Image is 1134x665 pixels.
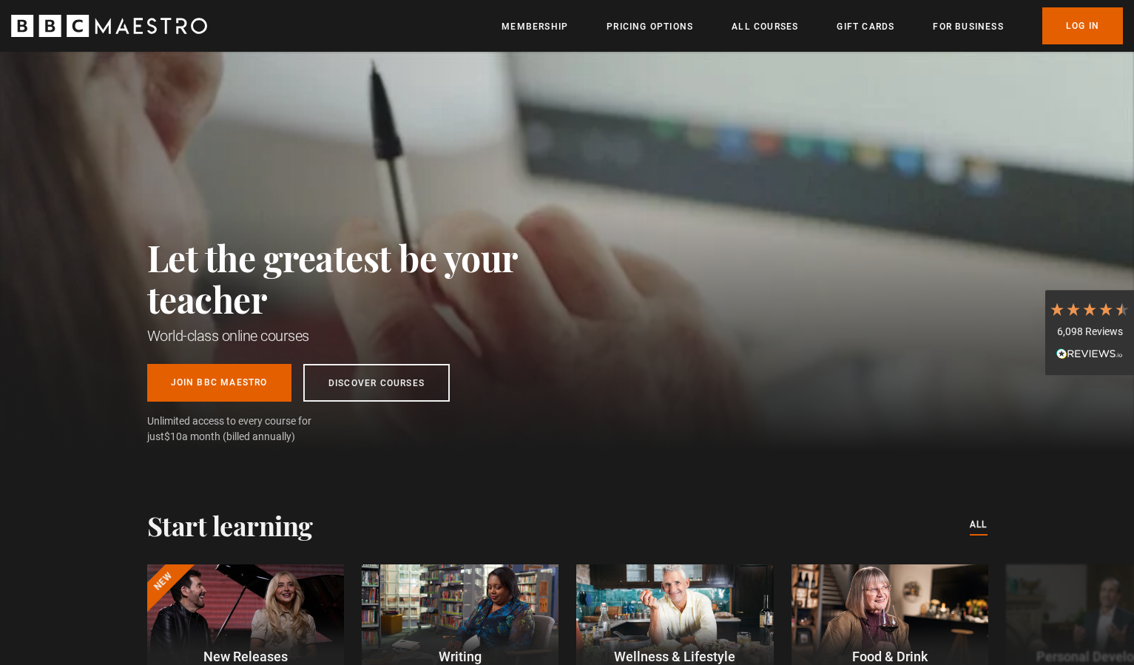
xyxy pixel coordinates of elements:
[147,510,313,541] h2: Start learning
[164,431,182,442] span: $10
[1045,290,1134,376] div: 6,098 ReviewsRead All Reviews
[11,15,207,37] svg: BBC Maestro
[147,413,347,445] span: Unlimited access to every course for just a month (billed annually)
[933,19,1003,34] a: For business
[147,325,584,346] h1: World-class online courses
[1056,348,1123,359] img: REVIEWS.io
[1049,325,1130,340] div: 6,098 Reviews
[303,364,450,402] a: Discover Courses
[147,364,291,402] a: Join BBC Maestro
[1042,7,1123,44] a: Log In
[502,19,568,34] a: Membership
[607,19,693,34] a: Pricing Options
[1049,301,1130,317] div: 4.7 Stars
[732,19,798,34] a: All Courses
[502,7,1123,44] nav: Primary
[1049,346,1130,364] div: Read All Reviews
[147,237,584,320] h2: Let the greatest be your teacher
[837,19,894,34] a: Gift Cards
[970,517,988,533] a: All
